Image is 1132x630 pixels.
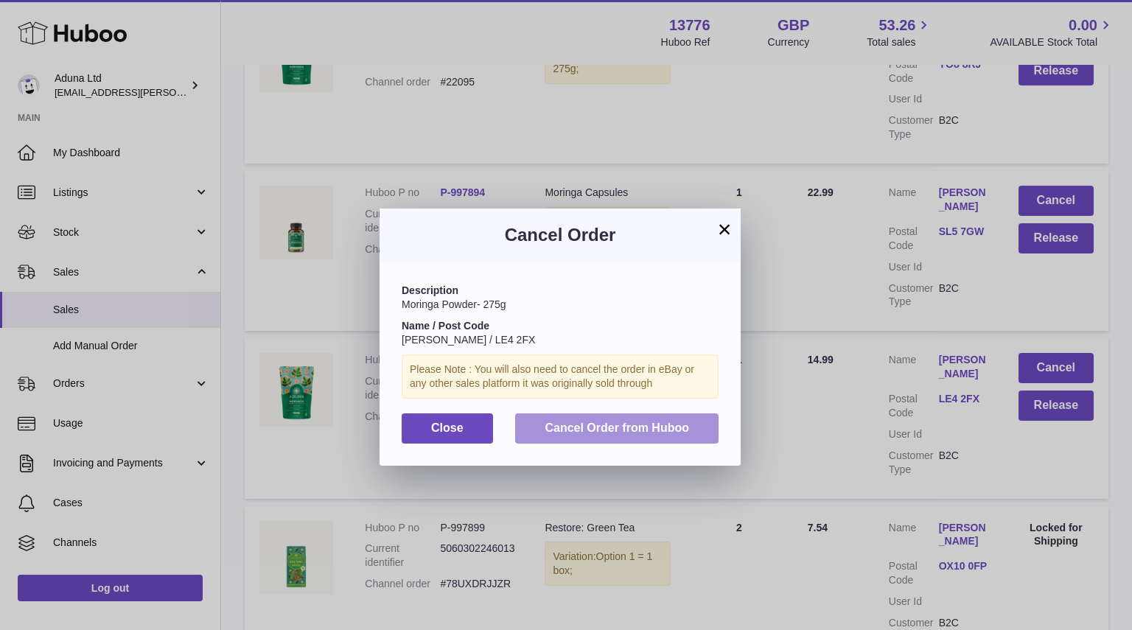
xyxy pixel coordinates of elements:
[402,298,506,310] span: Moringa Powder- 275g
[402,413,493,444] button: Close
[402,320,489,332] strong: Name / Post Code
[716,220,733,238] button: ×
[402,284,458,296] strong: Description
[545,421,689,434] span: Cancel Order from Huboo
[515,413,719,444] button: Cancel Order from Huboo
[402,354,719,399] div: Please Note : You will also need to cancel the order in eBay or any other sales platform it was o...
[431,421,464,434] span: Close
[402,223,719,247] h3: Cancel Order
[402,334,535,346] span: [PERSON_NAME] / LE4 2FX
